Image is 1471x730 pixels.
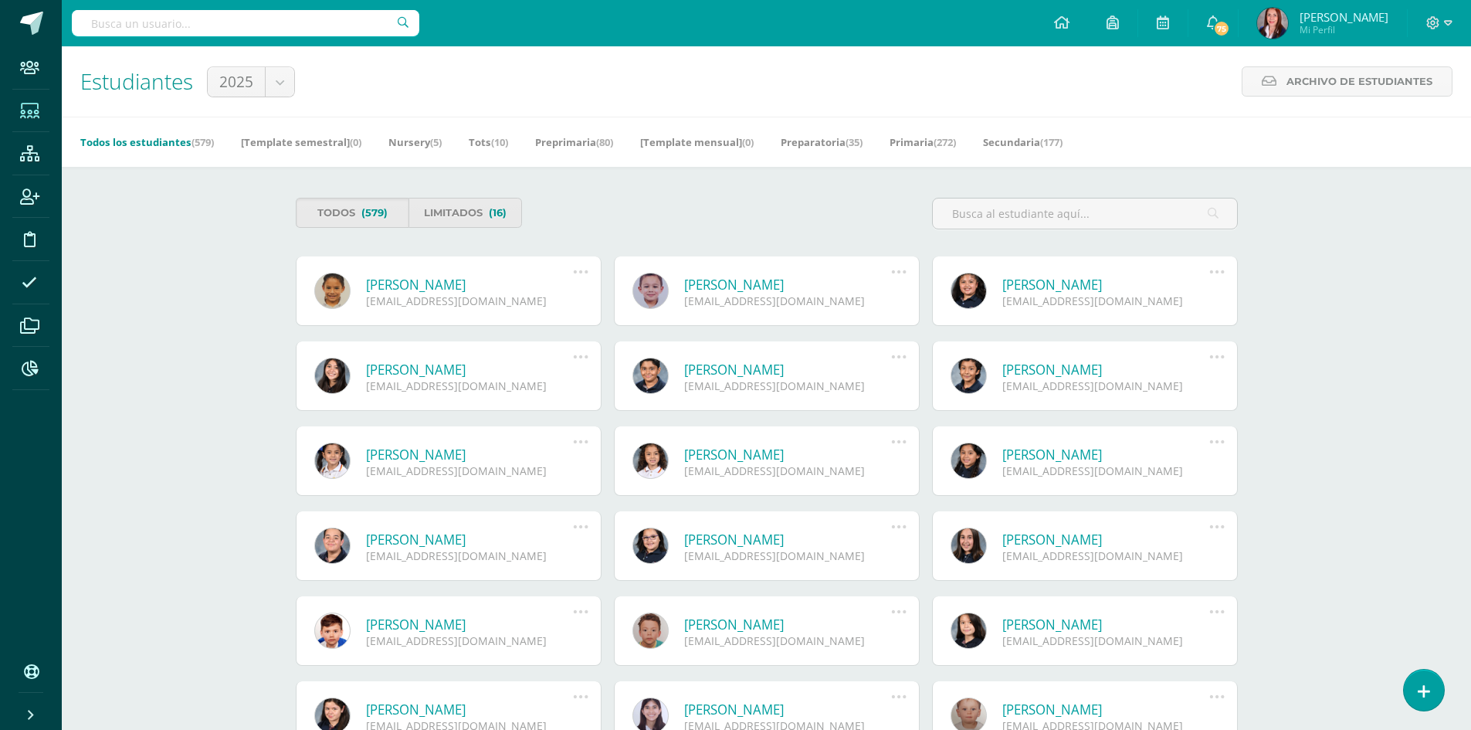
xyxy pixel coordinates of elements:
a: [PERSON_NAME] [684,361,892,379]
span: (0) [742,135,754,149]
img: f519f5c71b4249acbc874d735f4f43e2.png [1257,8,1288,39]
a: [Template semestral](0) [241,130,361,154]
div: [EMAIL_ADDRESS][DOMAIN_NAME] [684,379,892,393]
a: [PERSON_NAME] [366,276,574,294]
span: (35) [846,135,863,149]
a: Nursery(5) [388,130,442,154]
div: [EMAIL_ADDRESS][DOMAIN_NAME] [1002,294,1210,308]
a: [PERSON_NAME] [684,276,892,294]
a: Tots(10) [469,130,508,154]
div: [EMAIL_ADDRESS][DOMAIN_NAME] [1002,548,1210,563]
a: [PERSON_NAME] [1002,531,1210,548]
input: Busca un usuario... [72,10,419,36]
a: [PERSON_NAME] [1002,446,1210,463]
span: [PERSON_NAME] [1300,9,1388,25]
a: [PERSON_NAME] [366,446,574,463]
span: Mi Perfil [1300,23,1388,36]
span: (16) [489,199,507,227]
div: [EMAIL_ADDRESS][DOMAIN_NAME] [684,548,892,563]
a: [PERSON_NAME] [366,531,574,548]
a: [PERSON_NAME] [366,361,574,379]
span: (10) [491,135,508,149]
span: (0) [350,135,361,149]
div: [EMAIL_ADDRESS][DOMAIN_NAME] [366,463,574,478]
a: Todos(579) [296,198,409,228]
a: Limitados(16) [408,198,522,228]
div: [EMAIL_ADDRESS][DOMAIN_NAME] [684,463,892,478]
a: Primaria(272) [890,130,956,154]
div: [EMAIL_ADDRESS][DOMAIN_NAME] [366,548,574,563]
span: Archivo de Estudiantes [1286,67,1432,96]
span: 75 [1213,20,1230,37]
a: [PERSON_NAME] [684,531,892,548]
a: [PERSON_NAME] [366,701,574,718]
a: [Template mensual](0) [640,130,754,154]
div: [EMAIL_ADDRESS][DOMAIN_NAME] [366,379,574,393]
span: 2025 [219,67,253,97]
a: [PERSON_NAME] [1002,701,1210,718]
a: [PERSON_NAME] [1002,361,1210,379]
div: [EMAIL_ADDRESS][DOMAIN_NAME] [1002,379,1210,393]
div: [EMAIL_ADDRESS][DOMAIN_NAME] [366,294,574,308]
a: Archivo de Estudiantes [1242,66,1452,97]
div: [EMAIL_ADDRESS][DOMAIN_NAME] [684,294,892,308]
span: Estudiantes [80,66,193,96]
a: [PERSON_NAME] [1002,616,1210,633]
a: [PERSON_NAME] [366,616,574,633]
span: (579) [192,135,214,149]
span: (579) [361,199,388,227]
span: (5) [430,135,442,149]
div: [EMAIL_ADDRESS][DOMAIN_NAME] [1002,633,1210,648]
div: [EMAIL_ADDRESS][DOMAIN_NAME] [1002,463,1210,478]
span: (80) [596,135,613,149]
a: Preparatoria(35) [781,130,863,154]
div: [EMAIL_ADDRESS][DOMAIN_NAME] [366,633,574,648]
a: Preprimaria(80) [535,130,613,154]
a: Todos los estudiantes(579) [80,130,214,154]
span: (177) [1040,135,1063,149]
a: [PERSON_NAME] [684,446,892,463]
a: Secundaria(177) [983,130,1063,154]
div: [EMAIL_ADDRESS][DOMAIN_NAME] [684,633,892,648]
a: [PERSON_NAME] [1002,276,1210,294]
a: [PERSON_NAME] [684,701,892,718]
a: 2025 [208,67,294,97]
input: Busca al estudiante aquí... [933,199,1237,229]
span: (272) [934,135,956,149]
a: [PERSON_NAME] [684,616,892,633]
